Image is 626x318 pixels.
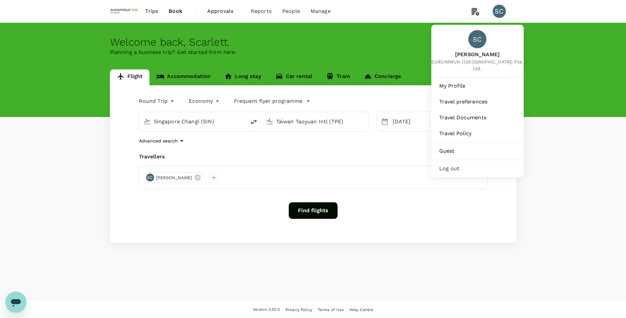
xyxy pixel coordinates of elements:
[434,110,521,125] a: Travel Documents
[241,121,243,122] button: Open
[154,116,232,127] input: Depart from
[434,95,521,109] a: Travel preferences
[149,69,217,85] a: Accommodation
[364,121,365,122] button: Open
[268,69,319,85] a: Car rental
[439,130,516,138] span: Travel Policy
[349,306,374,313] a: Help Centre
[145,7,158,15] span: Trips
[234,97,302,105] p: Frequent flyer programme
[439,147,516,155] span: Guest
[434,126,521,141] a: Travel Policy
[110,48,516,56] p: Planning a business trip? Get started from here.
[285,306,312,313] a: Privacy Policy
[139,96,176,106] div: Round Trip
[253,306,280,313] span: Version 3.50.0
[251,7,272,15] span: Reports
[207,7,240,15] span: Approvals
[145,172,204,183] div: SC[PERSON_NAME]
[434,79,521,93] a: My Profile
[139,137,186,145] button: Advanced search
[234,97,310,105] button: Frequent flyer programme
[276,116,354,127] input: Going to
[439,165,516,173] span: Log out
[285,307,312,312] span: Privacy Policy
[493,5,506,18] div: SC
[439,98,516,106] span: Travel preferences
[434,144,521,158] a: Guest
[349,307,374,312] span: Help Centre
[146,174,154,181] div: SC
[431,59,524,72] span: EUROIMMUN ([GEOGRAPHIC_DATA]) Pte. Ltd.
[110,69,150,85] a: Flight
[390,115,429,128] div: [DATE]
[246,114,262,130] button: delete
[439,82,516,90] span: My Profile
[139,138,178,144] p: Advanced search
[217,69,268,85] a: Long stay
[139,153,487,161] div: Travellers
[318,307,344,312] span: Terms of Use
[318,306,344,313] a: Terms of Use
[282,7,300,15] span: People
[110,4,140,19] img: EUROIMMUN (South East Asia) Pte. Ltd.
[5,292,26,313] iframe: Button to launch messaging window
[357,69,408,85] a: Concierge
[289,202,338,219] button: Find flights
[311,7,331,15] span: Manage
[152,175,196,181] span: [PERSON_NAME]
[439,114,516,122] span: Travel Documents
[431,51,524,59] span: [PERSON_NAME]
[319,69,357,85] a: Train
[110,36,516,48] div: Welcome back , Scarlett .
[169,7,182,15] span: Book
[189,96,221,106] div: Economy
[434,161,521,176] div: Log out
[468,30,486,48] div: SC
